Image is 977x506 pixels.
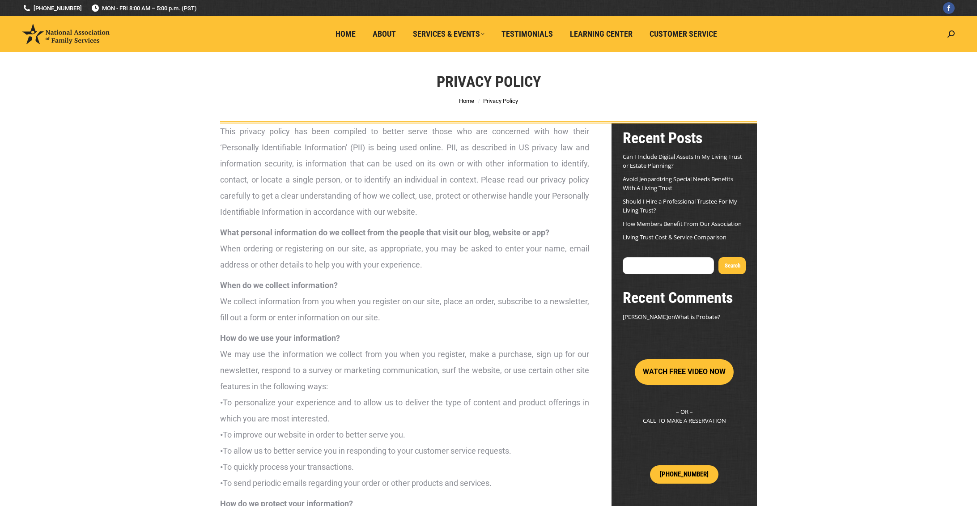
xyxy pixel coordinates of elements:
[437,72,541,91] h1: Privacy Policy
[635,368,734,376] a: WATCH FREE VIDEO NOW
[220,123,589,220] p: This privacy policy has been compiled to better serve those who are concerned with how their ‘Per...
[220,228,549,237] strong: What personal information do we collect from the people that visit our blog, website or app?
[220,398,223,407] strong: •
[220,478,223,488] strong: •
[623,197,737,214] a: Should I Hire a Professional Trustee For My Living Trust?
[623,312,746,322] footer: on
[220,330,589,491] p: We may use the information we collect from you when you register, make a purchase, sign up for ou...
[635,359,734,385] button: WATCH FREE VIDEO NOW
[570,29,633,39] span: Learning Center
[220,446,223,455] strong: •
[373,29,396,39] span: About
[623,233,726,241] a: Living Trust Cost & Service Comparison
[675,313,720,321] a: What is Probate?
[220,462,223,472] strong: •
[564,26,639,43] a: Learning Center
[366,26,402,43] a: About
[495,26,559,43] a: Testimonials
[650,465,718,484] a: [PHONE_NUMBER]
[623,175,733,192] a: Avoid Jeopardizing Special Needs Benefits With A Living Trust
[220,277,589,326] p: We collect information from you when you register on our site, place an order, subscribe to a new...
[650,29,717,39] span: Customer Service
[336,29,356,39] span: Home
[459,98,474,104] a: Home
[718,257,746,274] button: Search
[623,128,746,148] h2: Recent Posts
[220,225,589,273] p: When ordering or registering on our site, as appropriate, you may be asked to enter your name, em...
[22,4,82,13] a: [PHONE_NUMBER]
[220,333,340,343] strong: How do we use your information?
[943,2,955,14] a: Facebook page opens in new window
[501,29,553,39] span: Testimonials
[22,24,110,44] img: National Association of Family Services
[483,98,518,104] span: Privacy Policy
[329,26,362,43] a: Home
[220,281,338,290] strong: When do we collect information?
[623,153,742,170] a: Can I Include Digital Assets In My Living Trust or Estate Planning?
[91,4,197,13] span: MON - FRI 8:00 AM – 5:00 p.m. (PST)
[623,288,746,307] h2: Recent Comments
[623,407,746,425] p: – OR – CALL TO MAKE A RESERVATION
[643,26,723,43] a: Customer Service
[413,29,484,39] span: Services & Events
[623,313,668,321] span: [PERSON_NAME]
[220,430,223,439] strong: •
[623,220,742,228] a: How Members Benefit From Our Association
